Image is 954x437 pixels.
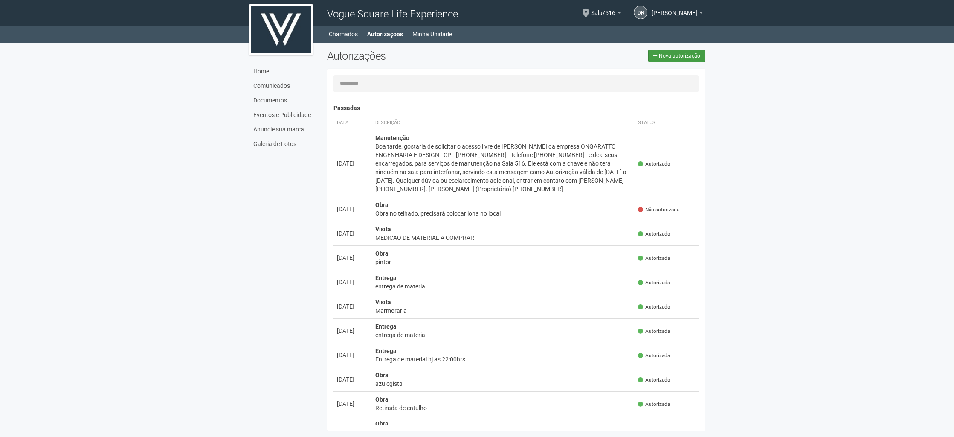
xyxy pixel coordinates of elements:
div: [DATE] [337,159,368,168]
span: Autorizada [638,255,670,262]
a: Home [251,64,314,79]
strong: Obra [375,250,389,257]
span: Autorizada [638,230,670,238]
div: entrega de material [375,282,632,291]
strong: Visita [375,299,391,306]
a: Minha Unidade [412,28,452,40]
a: Autorizações [367,28,403,40]
strong: Obra [375,420,389,427]
a: Anuncie sua marca [251,122,314,137]
span: Sala/516 [591,1,615,16]
strong: Obra [375,201,389,208]
div: entrega de material [375,331,632,339]
strong: Entrega [375,323,397,330]
strong: Entrega [375,274,397,281]
a: Galeria de Fotos [251,137,314,151]
h2: Autorizações [327,50,510,62]
div: [DATE] [337,229,368,238]
div: [DATE] [337,253,368,262]
th: Descrição [372,116,635,130]
strong: Entrega [375,347,397,354]
div: Boa tarde, gostaria de solicitar o acesso livre de [PERSON_NAME] da empresa ONGARATTO ENGENHARIA ... [375,142,632,193]
span: Nova autorização [659,53,700,59]
div: Obra no telhado, precisará colocar lona no local [375,209,632,218]
div: [DATE] [337,351,368,359]
div: Marmoraria [375,306,632,315]
div: MEDICAO DE MATERIAL A COMPRAR [375,233,632,242]
strong: Obra [375,372,389,379]
strong: Obra [375,396,389,403]
a: Nova autorização [648,50,705,62]
h4: Passadas [333,105,699,111]
span: Autorizada [638,376,670,384]
span: Autorizada [638,328,670,335]
div: [DATE] [337,278,368,286]
a: Chamados [329,28,358,40]
img: logo.jpg [249,4,313,55]
a: Comunicados [251,79,314,93]
div: [DATE] [337,302,368,311]
span: Não autorizada [638,206,679,213]
div: azulegista [375,379,632,388]
a: [PERSON_NAME] [652,11,703,17]
div: [DATE] [337,205,368,213]
th: Status [635,116,699,130]
th: Data [333,116,372,130]
div: Entrega de material hj as 22:00hrs [375,355,632,364]
a: Documentos [251,93,314,108]
span: Autorizada [638,303,670,311]
div: Retirada de entulho [375,404,632,412]
strong: Visita [375,226,391,233]
span: Autorizada [638,401,670,408]
span: Vogue Square Life Experience [327,8,458,20]
div: pintor [375,258,632,266]
a: DR [634,6,647,19]
div: [DATE] [337,326,368,335]
div: [DATE] [337,375,368,384]
span: Autorizada [638,160,670,168]
strong: Manutenção [375,134,409,141]
span: Autorizada [638,279,670,286]
span: Denise Ribeiro Pessoa [652,1,697,16]
div: [DATE] [337,424,368,432]
span: Autorizada [638,352,670,359]
a: Sala/516 [591,11,621,17]
div: [DATE] [337,399,368,408]
a: Eventos e Publicidade [251,108,314,122]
